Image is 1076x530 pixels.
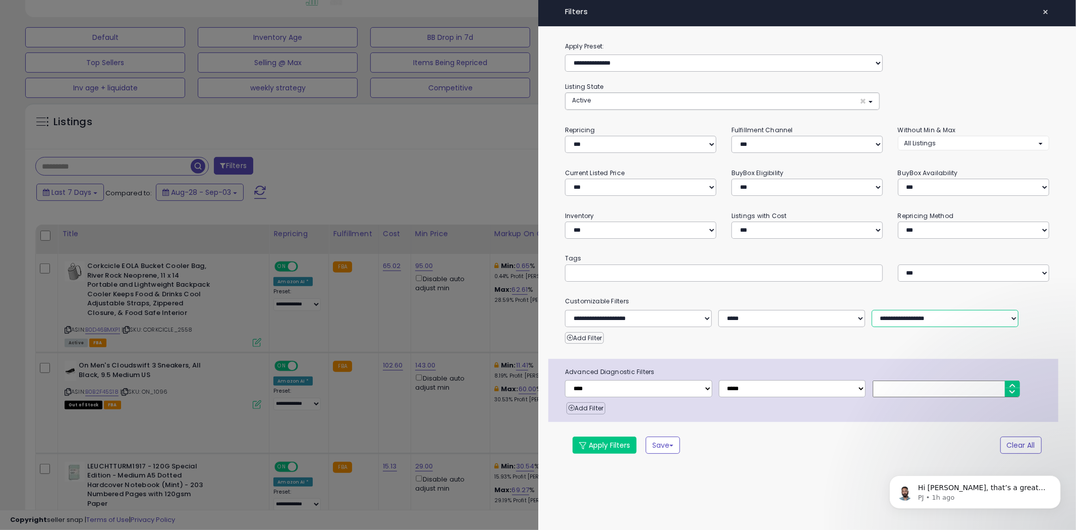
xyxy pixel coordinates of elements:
small: Without Min & Max [898,126,956,134]
small: Inventory [565,211,594,220]
button: Clear All [1000,437,1042,454]
span: Active [572,96,591,104]
small: Fulfillment Channel [731,126,793,134]
small: Tags [557,253,1057,264]
small: BuyBox Eligibility [731,169,784,177]
label: Apply Preset: [557,41,1057,52]
small: Listing State [565,82,604,91]
button: Save [646,437,680,454]
button: Add Filter [567,402,605,414]
small: Listings with Cost [731,211,787,220]
span: × [860,96,867,107]
small: BuyBox Availability [898,169,958,177]
small: Customizable Filters [557,296,1057,307]
button: Add Filter [565,332,604,344]
span: Advanced Diagnostic Filters [557,366,1058,378]
h4: Filters [565,8,1049,16]
button: × [1039,5,1053,19]
span: × [1043,5,1049,19]
span: All Listings [904,139,936,147]
iframe: Intercom notifications message [874,454,1076,525]
button: All Listings [898,136,1049,150]
small: Repricing [565,126,595,134]
button: Apply Filters [573,437,637,454]
button: Active × [565,93,879,110]
small: Current Listed Price [565,169,625,177]
small: Repricing Method [898,211,954,220]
